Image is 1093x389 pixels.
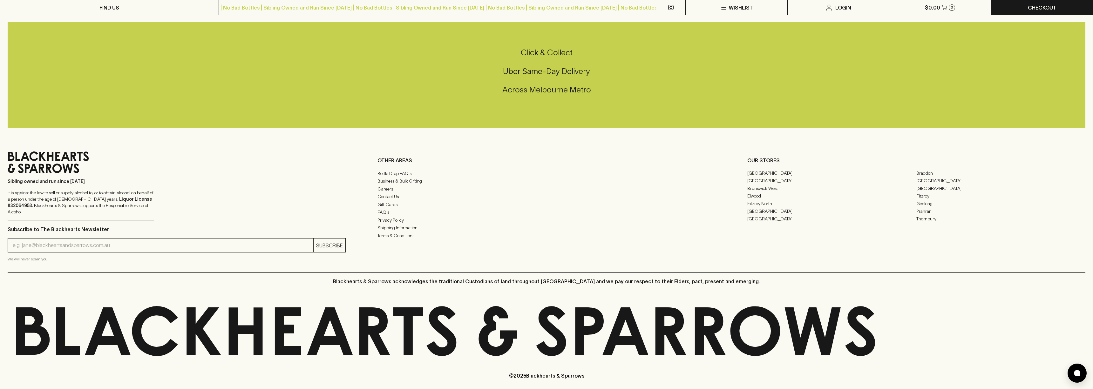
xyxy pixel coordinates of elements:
p: $0.00 [925,4,940,11]
a: [GEOGRAPHIC_DATA] [916,177,1085,184]
a: Fitzroy [916,192,1085,200]
a: Geelong [916,200,1085,207]
a: Business & Bulk Gifting [377,177,716,185]
a: FAQ's [377,208,716,216]
a: [GEOGRAPHIC_DATA] [747,215,916,223]
a: Shipping Information [377,224,716,231]
h5: Across Melbourne Metro [8,84,1085,95]
a: Terms & Conditions [377,232,716,239]
a: Gift Cards [377,201,716,208]
h5: Click & Collect [8,47,1085,58]
p: FIND US [99,4,119,11]
p: Wishlist [729,4,753,11]
a: Brunswick West [747,184,916,192]
a: [GEOGRAPHIC_DATA] [916,184,1085,192]
p: It is against the law to sell or supply alcohol to, or to obtain alcohol on behalf of a person un... [8,190,154,215]
h5: Uber Same-Day Delivery [8,66,1085,77]
a: [GEOGRAPHIC_DATA] [747,169,916,177]
a: Braddon [916,169,1085,177]
a: Prahran [916,207,1085,215]
p: Subscribe to The Blackhearts Newsletter [8,225,346,233]
a: [GEOGRAPHIC_DATA] [747,177,916,184]
a: [GEOGRAPHIC_DATA] [747,207,916,215]
p: SUBSCRIBE [316,242,343,249]
img: bubble-icon [1074,370,1080,376]
p: We will never spam you [8,256,346,262]
button: SUBSCRIBE [314,238,345,252]
a: Thornbury [916,215,1085,223]
p: Blackhearts & Sparrows acknowledges the traditional Custodians of land throughout [GEOGRAPHIC_DAT... [333,278,760,285]
p: 0 [951,6,953,9]
a: Careers [377,185,716,193]
p: OUR STORES [747,157,1085,164]
a: Privacy Policy [377,216,716,224]
a: Fitzroy North [747,200,916,207]
input: e.g. jane@blackheartsandsparrows.com.au [13,240,313,251]
p: Login [835,4,851,11]
a: Elwood [747,192,916,200]
div: Call to action block [8,22,1085,128]
a: Bottle Drop FAQ's [377,170,716,177]
p: Checkout [1028,4,1056,11]
a: Contact Us [377,193,716,200]
p: Sibling owned and run since [DATE] [8,178,154,184]
p: OTHER AREAS [377,157,716,164]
